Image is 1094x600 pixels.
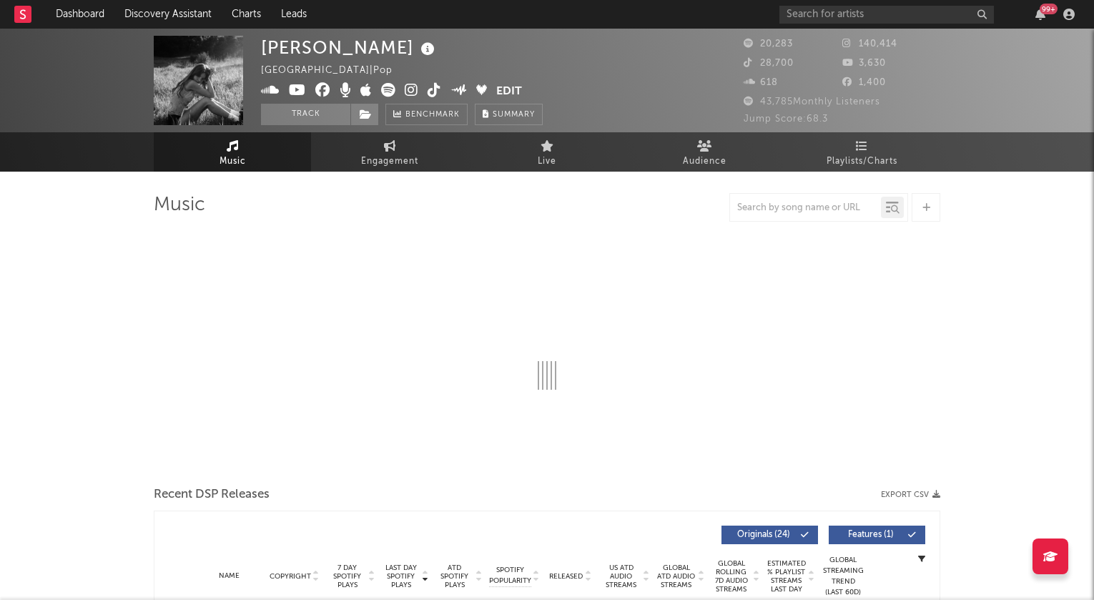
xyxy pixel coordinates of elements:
[261,104,350,125] button: Track
[601,564,641,589] span: US ATD Audio Streams
[779,6,994,24] input: Search for artists
[842,59,886,68] span: 3,630
[270,572,311,581] span: Copyright
[829,526,925,544] button: Features(1)
[261,36,438,59] div: [PERSON_NAME]
[744,114,828,124] span: Jump Score: 68.3
[744,97,880,107] span: 43,785 Monthly Listeners
[783,132,940,172] a: Playlists/Charts
[683,153,726,170] span: Audience
[744,39,793,49] span: 20,283
[382,564,420,589] span: Last Day Spotify Plays
[154,132,311,172] a: Music
[489,565,531,586] span: Spotify Popularity
[1035,9,1045,20] button: 99+
[361,153,418,170] span: Engagement
[744,59,794,68] span: 28,700
[261,62,409,79] div: [GEOGRAPHIC_DATA] | Pop
[838,531,904,539] span: Features ( 1 )
[711,559,751,594] span: Global Rolling 7D Audio Streams
[549,572,583,581] span: Released
[197,571,261,581] div: Name
[154,486,270,503] span: Recent DSP Releases
[744,78,778,87] span: 618
[842,78,886,87] span: 1,400
[311,132,468,172] a: Engagement
[493,111,535,119] span: Summary
[827,153,897,170] span: Playlists/Charts
[842,39,897,49] span: 140,414
[435,564,473,589] span: ATD Spotify Plays
[1040,4,1058,14] div: 99 +
[721,526,818,544] button: Originals(24)
[385,104,468,125] a: Benchmark
[822,555,864,598] div: Global Streaming Trend (Last 60D)
[767,559,806,594] span: Estimated % Playlist Streams Last Day
[475,104,543,125] button: Summary
[220,153,246,170] span: Music
[328,564,366,589] span: 7 Day Spotify Plays
[538,153,556,170] span: Live
[496,83,522,101] button: Edit
[881,491,940,499] button: Export CSV
[731,531,797,539] span: Originals ( 24 )
[730,202,881,214] input: Search by song name or URL
[626,132,783,172] a: Audience
[405,107,460,124] span: Benchmark
[468,132,626,172] a: Live
[656,564,696,589] span: Global ATD Audio Streams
